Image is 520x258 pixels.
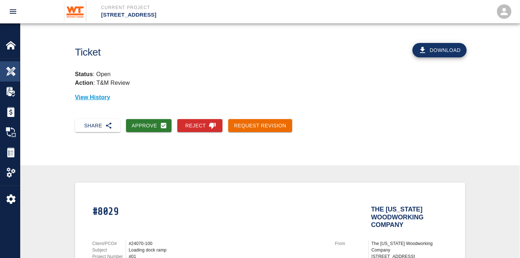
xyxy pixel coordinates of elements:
[75,47,300,58] h1: Ticket
[64,1,87,22] img: Whiting-Turner
[75,80,94,86] strong: Action
[177,119,222,132] button: Reject
[101,11,299,19] p: [STREET_ADDRESS]
[75,93,465,102] p: View History
[129,247,326,253] div: Loading dock ramp
[92,247,126,253] p: Subject
[129,240,326,247] div: #24070-100
[75,71,93,77] strong: Status
[412,43,467,57] button: Download
[228,119,292,132] button: Request Revision
[101,4,299,11] p: Current Project
[372,240,448,253] p: The [US_STATE] Woodworking Company
[126,119,172,132] button: Approve
[371,206,448,226] h2: The [US_STATE] Woodworking Company
[92,240,126,247] p: Client/PCO#
[75,80,130,86] p: : T&M Review
[335,240,368,247] p: From
[4,3,22,20] button: open drawer
[75,119,120,132] button: Share
[484,223,520,258] iframe: Chat Widget
[75,70,465,79] p: : Open
[92,206,326,230] h1: #8029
